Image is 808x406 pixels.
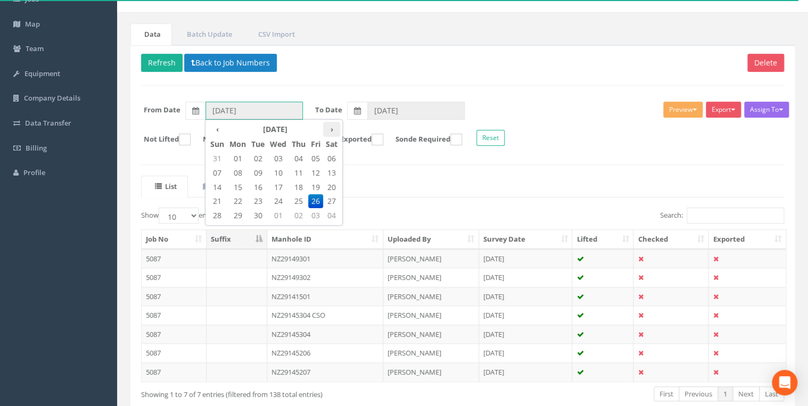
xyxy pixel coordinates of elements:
span: 26 [308,194,323,208]
label: Not Exported [315,134,383,145]
td: [PERSON_NAME] [383,249,479,268]
td: [DATE] [479,305,573,325]
td: [DATE] [479,325,573,344]
td: [PERSON_NAME] [383,268,479,287]
div: Open Intercom Messenger [772,370,797,395]
th: Survey Date: activate to sort column ascending [479,230,573,249]
span: 19 [308,180,323,194]
td: NZ29141501 [267,287,383,306]
th: Tue [249,137,267,152]
a: Map [189,176,239,197]
a: First [654,386,679,402]
th: Job No: activate to sort column ascending [142,230,207,249]
span: 10 [267,166,289,180]
label: Not Checked [192,134,259,145]
label: Not Lifted [133,134,191,145]
th: Sun [208,137,227,152]
th: Mon [227,137,249,152]
span: 12 [308,166,323,180]
td: 5087 [142,325,207,344]
td: [DATE] [479,268,573,287]
span: 05 [308,152,323,165]
span: 21 [208,194,227,208]
td: NZ29149301 [267,249,383,268]
span: 18 [289,180,308,194]
a: Previous [679,386,718,402]
label: To Date [315,105,342,115]
span: Team [26,44,44,53]
span: 22 [227,194,249,208]
uib-tab-heading: List [155,181,177,191]
a: Batch Update [173,23,243,45]
input: From Date [205,102,303,120]
button: Export [706,102,741,118]
td: [PERSON_NAME] [383,325,479,344]
label: Sonde Required [385,134,462,145]
div: Showing 1 to 7 of 7 entries (filtered from 138 total entries) [141,385,400,400]
td: NZ29149302 [267,268,383,287]
button: Reset [476,130,505,146]
button: Preview [663,102,703,118]
span: Equipment [24,69,60,78]
a: CSV Import [244,23,306,45]
th: Fri [308,137,323,152]
span: 11 [289,166,308,180]
button: Back to Job Numbers [184,54,277,72]
span: 07 [208,166,227,180]
select: Showentries [159,208,199,223]
td: 5087 [142,362,207,382]
span: 04 [289,152,308,165]
td: NZ29145206 [267,343,383,362]
span: Billing [26,143,47,153]
span: 09 [249,166,267,180]
a: List [141,176,188,197]
span: 02 [249,152,267,165]
input: Search: [687,208,784,223]
span: 27 [323,194,340,208]
span: 03 [267,152,289,165]
th: [DATE] [227,122,323,137]
span: 15 [227,180,249,194]
span: 29 [227,209,249,222]
a: Next [732,386,760,402]
span: 25 [289,194,308,208]
td: NZ29145304 [267,325,383,344]
span: 17 [267,180,289,194]
td: NZ29145207 [267,362,383,382]
span: 06 [323,152,340,165]
td: NZ29145304 CSO [267,305,383,325]
th: › [323,122,340,137]
span: 28 [208,209,227,222]
td: [DATE] [479,287,573,306]
a: Data [130,23,172,45]
span: 02 [289,209,308,222]
label: Show entries [141,208,220,223]
span: Map [25,19,40,29]
span: 30 [249,209,267,222]
span: 23 [249,194,267,208]
button: Delete [747,54,784,72]
td: [PERSON_NAME] [383,343,479,362]
span: 24 [267,194,289,208]
td: [DATE] [479,249,573,268]
label: Search: [660,208,784,223]
th: Uploaded By: activate to sort column ascending [383,230,479,249]
span: 08 [227,166,249,180]
th: Sat [323,137,340,152]
td: [DATE] [479,343,573,362]
span: 14 [208,180,227,194]
uib-tab-heading: Map [203,181,228,191]
td: 5087 [142,249,207,268]
span: 13 [323,166,340,180]
span: Profile [23,168,45,177]
th: Thu [289,137,308,152]
td: [PERSON_NAME] [383,287,479,306]
label: From Date [144,105,180,115]
span: 16 [249,180,267,194]
input: To Date [367,102,465,120]
td: 5087 [142,287,207,306]
span: 03 [308,209,323,222]
span: Company Details [24,93,80,103]
span: 01 [267,209,289,222]
button: Refresh [141,54,183,72]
